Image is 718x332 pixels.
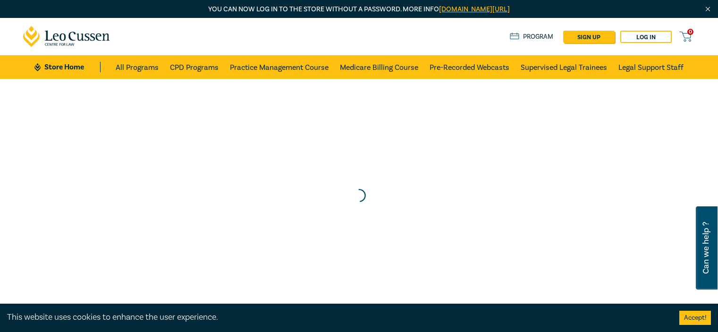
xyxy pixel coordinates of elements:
span: 0 [687,29,693,35]
a: Store Home [34,62,100,72]
div: This website uses cookies to enhance the user experience. [7,311,665,323]
span: Can we help ? [701,212,710,284]
a: sign up [563,31,615,43]
a: CPD Programs [170,55,219,79]
a: [DOMAIN_NAME][URL] [439,5,510,14]
a: Supervised Legal Trainees [521,55,607,79]
p: You can now log in to the store without a password. More info [23,4,695,15]
a: All Programs [116,55,159,79]
a: Program [510,32,554,42]
a: Legal Support Staff [618,55,684,79]
img: Close [704,5,712,13]
a: Pre-Recorded Webcasts [430,55,509,79]
a: Practice Management Course [230,55,329,79]
a: Medicare Billing Course [340,55,418,79]
a: Log in [620,31,672,43]
button: Accept cookies [679,311,711,325]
